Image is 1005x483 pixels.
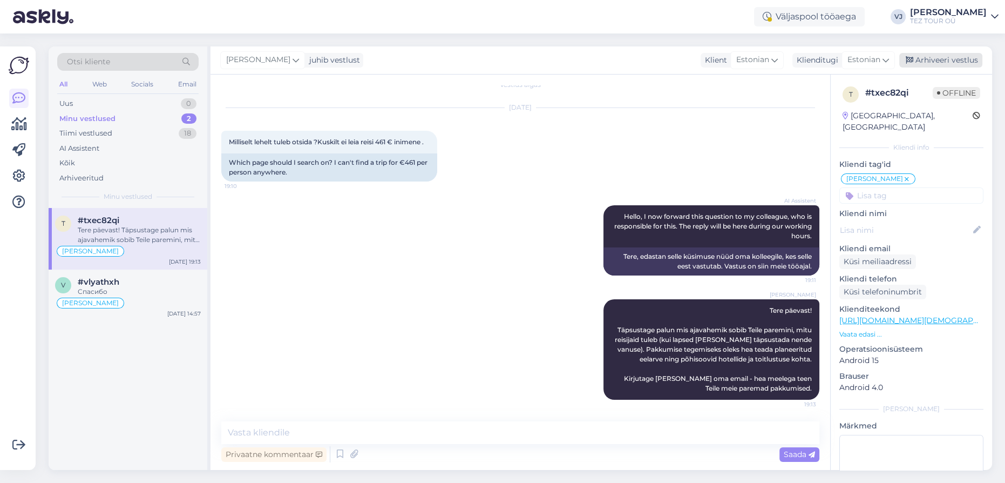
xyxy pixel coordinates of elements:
[9,55,29,76] img: Askly Logo
[104,192,152,202] span: Minu vestlused
[776,400,816,408] span: 19:13
[176,77,199,91] div: Email
[839,382,983,393] p: Android 4.0
[62,219,65,227] span: t
[843,110,973,133] div: [GEOGRAPHIC_DATA], [GEOGRAPHIC_DATA]
[229,138,424,146] span: Milliselt lehelt tuleb otsida ?Kuskilt ei leia reisi 461 € inimene .
[59,173,104,184] div: Arhiveeritud
[62,248,119,254] span: [PERSON_NAME]
[78,225,201,245] div: Tere päevast! Täpsustage palun mis ajavahemik sobib Teile paremini, mitu reisijaid tuleb (kui lap...
[181,113,196,124] div: 2
[59,113,116,124] div: Minu vestlused
[849,90,853,98] span: t
[776,276,816,284] span: 19:11
[910,17,987,25] div: TEZ TOUR OÜ
[933,87,980,99] span: Offline
[59,158,75,169] div: Kõik
[891,9,906,24] div: VJ
[754,7,865,26] div: Väljaspool tööaega
[169,258,201,266] div: [DATE] 19:13
[839,371,983,382] p: Brauser
[615,306,813,392] span: Tere päevast! Täpsustage palun mis ajavahemik sobib Teile paremini, mitu reisijaid tuleb (kui lap...
[78,277,119,287] span: #vlyathxh
[839,273,983,285] p: Kliendi telefon
[221,103,819,112] div: [DATE]
[78,287,201,297] div: Спасибо
[839,420,983,432] p: Märkmed
[840,224,971,236] input: Lisa nimi
[839,143,983,152] div: Kliendi info
[62,300,119,306] span: [PERSON_NAME]
[839,344,983,355] p: Operatsioonisüsteem
[839,208,983,219] p: Kliendi nimi
[129,77,155,91] div: Socials
[59,98,73,109] div: Uus
[839,304,983,315] p: Klienditeekond
[839,355,983,366] p: Android 15
[181,98,196,109] div: 0
[839,330,983,339] p: Vaata edasi ...
[78,216,119,225] span: #txec82qi
[226,54,290,66] span: [PERSON_NAME]
[59,128,112,139] div: Tiimi vestlused
[839,243,983,254] p: Kliendi email
[846,176,903,182] span: [PERSON_NAME]
[603,247,819,276] div: Tere, edastan selle küsimuse nüüd oma kolleegile, kes selle eest vastutab. Vastus on siin meie tö...
[61,281,65,289] span: v
[910,8,999,25] a: [PERSON_NAME]TEZ TOUR OÜ
[701,55,727,66] div: Klient
[225,182,265,190] span: 19:10
[899,53,982,68] div: Arhiveeri vestlus
[839,285,926,299] div: Küsi telefoninumbrit
[784,450,815,459] span: Saada
[839,254,916,269] div: Küsi meiliaadressi
[305,55,360,66] div: juhib vestlust
[770,291,816,299] span: [PERSON_NAME]
[839,404,983,414] div: [PERSON_NAME]
[167,310,201,318] div: [DATE] 14:57
[179,128,196,139] div: 18
[910,8,987,17] div: [PERSON_NAME]
[67,56,110,68] span: Otsi kliente
[839,187,983,204] input: Lisa tag
[865,86,933,99] div: # txec82qi
[57,77,70,91] div: All
[839,159,983,170] p: Kliendi tag'id
[776,197,816,205] span: AI Assistent
[614,212,813,240] span: Hello, I now forward this question to my colleague, who is responsible for this. The reply will b...
[90,77,109,91] div: Web
[221,153,437,182] div: Which page should I search on? I can't find a trip for €461 per person anywhere.
[847,54,880,66] span: Estonian
[736,54,769,66] span: Estonian
[792,55,838,66] div: Klienditugi
[59,143,99,154] div: AI Assistent
[221,447,327,462] div: Privaatne kommentaar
